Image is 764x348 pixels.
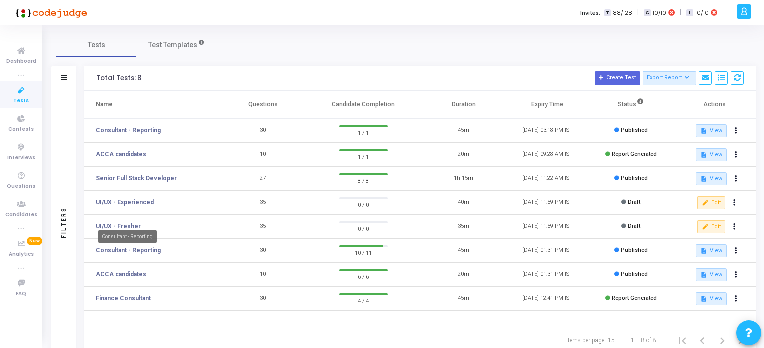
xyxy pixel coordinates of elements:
[422,91,505,119] th: Duration
[422,263,505,287] td: 20m
[339,151,388,161] span: 1 / 1
[621,127,648,133] span: Published
[422,239,505,263] td: 45m
[604,9,611,17] span: T
[7,182,35,191] span: Questions
[422,167,505,191] td: 1h 15m
[506,167,589,191] td: [DATE] 11:22 AM IST
[422,143,505,167] td: 20m
[27,237,42,245] span: New
[96,270,146,279] a: ACCA candidates
[422,215,505,239] td: 35m
[339,247,388,257] span: 10 / 11
[653,9,666,17] span: 10/10
[305,91,422,119] th: Candidate Completion
[696,268,726,281] button: View
[680,7,681,18] span: |
[612,151,657,157] span: Report Generated
[613,9,632,17] span: 88/128
[700,151,707,158] mat-icon: description
[96,74,141,82] div: Total Tests: 8
[96,126,161,135] a: Consultant - Reporting
[631,336,656,345] div: 1 – 8 of 8
[637,7,639,18] span: |
[221,239,305,263] td: 30
[695,9,709,17] span: 10/10
[612,295,657,301] span: Report Generated
[506,287,589,311] td: [DATE] 12:41 PM IST
[221,287,305,311] td: 30
[621,247,648,253] span: Published
[621,271,648,277] span: Published
[84,91,221,119] th: Name
[700,247,707,254] mat-icon: description
[339,199,388,209] span: 0 / 0
[506,191,589,215] td: [DATE] 11:59 PM IST
[59,167,68,277] div: Filters
[700,127,707,134] mat-icon: description
[621,175,648,181] span: Published
[6,57,36,66] span: Dashboard
[96,294,151,303] a: Finance Consultant
[589,91,673,119] th: Status
[12,3,87,23] img: logo
[98,230,157,243] div: Consultant - Reporting
[702,199,709,206] mat-icon: edit
[702,223,709,230] mat-icon: edit
[628,199,640,205] span: Draft
[339,295,388,305] span: 4 / 4
[700,271,707,278] mat-icon: description
[221,119,305,143] td: 30
[506,239,589,263] td: [DATE] 01:31 PM IST
[339,127,388,137] span: 1 / 1
[96,150,146,159] a: ACCA candidates
[673,91,756,119] th: Actions
[9,250,34,259] span: Analytics
[697,220,725,233] button: Edit
[221,143,305,167] td: 10
[5,211,37,219] span: Candidates
[339,271,388,281] span: 6 / 6
[506,143,589,167] td: [DATE] 09:28 AM IST
[96,174,177,183] a: Senior Full Stack Developer
[608,336,615,345] div: 15
[422,191,505,215] td: 40m
[7,154,35,162] span: Interviews
[644,9,650,17] span: C
[566,336,606,345] div: Items per page:
[696,172,726,185] button: View
[96,246,161,255] a: Consultant - Reporting
[686,9,693,17] span: I
[628,223,640,229] span: Draft
[696,292,726,305] button: View
[148,40,197,50] span: Test Templates
[696,124,726,137] button: View
[506,263,589,287] td: [DATE] 01:31 PM IST
[506,91,589,119] th: Expiry Time
[643,71,696,85] button: Export Report
[221,191,305,215] td: 35
[96,222,141,231] a: UI/UX - Fresher
[696,148,726,161] button: View
[221,91,305,119] th: Questions
[697,196,725,209] button: Edit
[422,287,505,311] td: 45m
[422,119,505,143] td: 45m
[13,97,29,105] span: Tests
[700,295,707,302] mat-icon: description
[580,9,600,17] label: Invites:
[506,215,589,239] td: [DATE] 11:59 PM IST
[595,71,640,85] button: Create Test
[696,244,726,257] button: View
[339,223,388,233] span: 0 / 0
[700,175,707,182] mat-icon: description
[16,290,26,298] span: FAQ
[88,40,105,50] span: Tests
[339,175,388,185] span: 8 / 8
[506,119,589,143] td: [DATE] 03:18 PM IST
[221,263,305,287] td: 10
[96,198,154,207] a: UI/UX - Experienced
[8,125,34,134] span: Contests
[221,167,305,191] td: 27
[221,215,305,239] td: 35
